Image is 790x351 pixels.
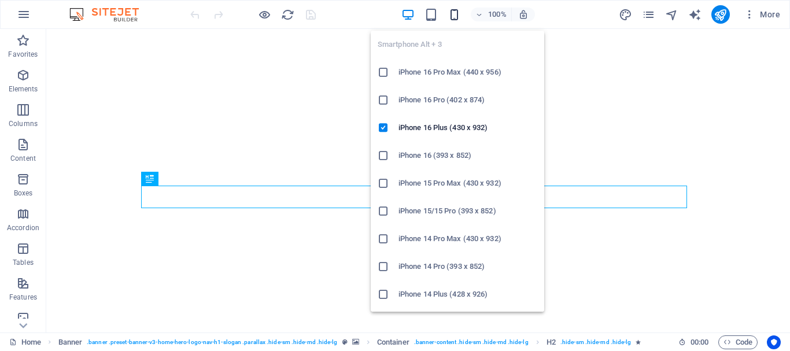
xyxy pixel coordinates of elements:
[619,8,633,21] button: design
[8,50,38,59] p: Favorites
[342,339,348,345] i: This element is a customizable preset
[398,260,537,274] h6: iPhone 14 Pro (393 x 852)
[560,335,631,349] span: . hide-sm .hide-md .hide-lg
[688,8,702,21] i: AI Writer
[280,8,294,21] button: reload
[58,335,83,349] span: Click to select. Double-click to edit
[398,121,537,135] h6: iPhone 16 Plus (430 x 932)
[9,84,38,94] p: Elements
[636,339,641,345] i: Element contains an animation
[488,8,507,21] h6: 100%
[58,335,641,349] nav: breadcrumb
[7,223,39,232] p: Accordion
[9,293,37,302] p: Features
[718,335,758,349] button: Code
[352,339,359,345] i: This element contains a background
[398,204,537,218] h6: iPhone 15/15 Pro (393 x 852)
[642,8,655,21] i: Pages (Ctrl+Alt+S)
[67,8,153,21] img: Editor Logo
[744,9,780,20] span: More
[398,176,537,190] h6: iPhone 15 Pro Max (430 x 932)
[688,8,702,21] button: text_generator
[699,338,700,346] span: :
[398,93,537,107] h6: iPhone 16 Pro (402 x 874)
[665,8,678,21] i: Navigator
[87,335,337,349] span: . banner .preset-banner-v3-home-hero-logo-nav-h1-slogan .parallax .hide-sm .hide-md .hide-lg
[398,65,537,79] h6: iPhone 16 Pro Max (440 x 956)
[711,5,730,24] button: publish
[739,5,785,24] button: More
[9,335,41,349] a: Click to cancel selection. Double-click to open Pages
[398,232,537,246] h6: iPhone 14 Pro Max (430 x 932)
[14,189,33,198] p: Boxes
[714,8,727,21] i: Publish
[642,8,656,21] button: pages
[691,335,708,349] span: 00 00
[10,154,36,163] p: Content
[13,258,34,267] p: Tables
[471,8,512,21] button: 100%
[398,149,537,162] h6: iPhone 16 (393 x 852)
[547,335,556,349] span: Click to select. Double-click to edit
[678,335,709,349] h6: Session time
[414,335,529,349] span: . banner-content .hide-sm .hide-md .hide-lg
[257,8,271,21] button: Click here to leave preview mode and continue editing
[665,8,679,21] button: navigator
[767,335,781,349] button: Usercentrics
[398,287,537,301] h6: iPhone 14 Plus (428 x 926)
[9,119,38,128] p: Columns
[281,8,294,21] i: Reload page
[619,8,632,21] i: Design (Ctrl+Alt+Y)
[723,335,752,349] span: Code
[518,9,529,20] i: On resize automatically adjust zoom level to fit chosen device.
[377,335,409,349] span: Click to select. Double-click to edit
